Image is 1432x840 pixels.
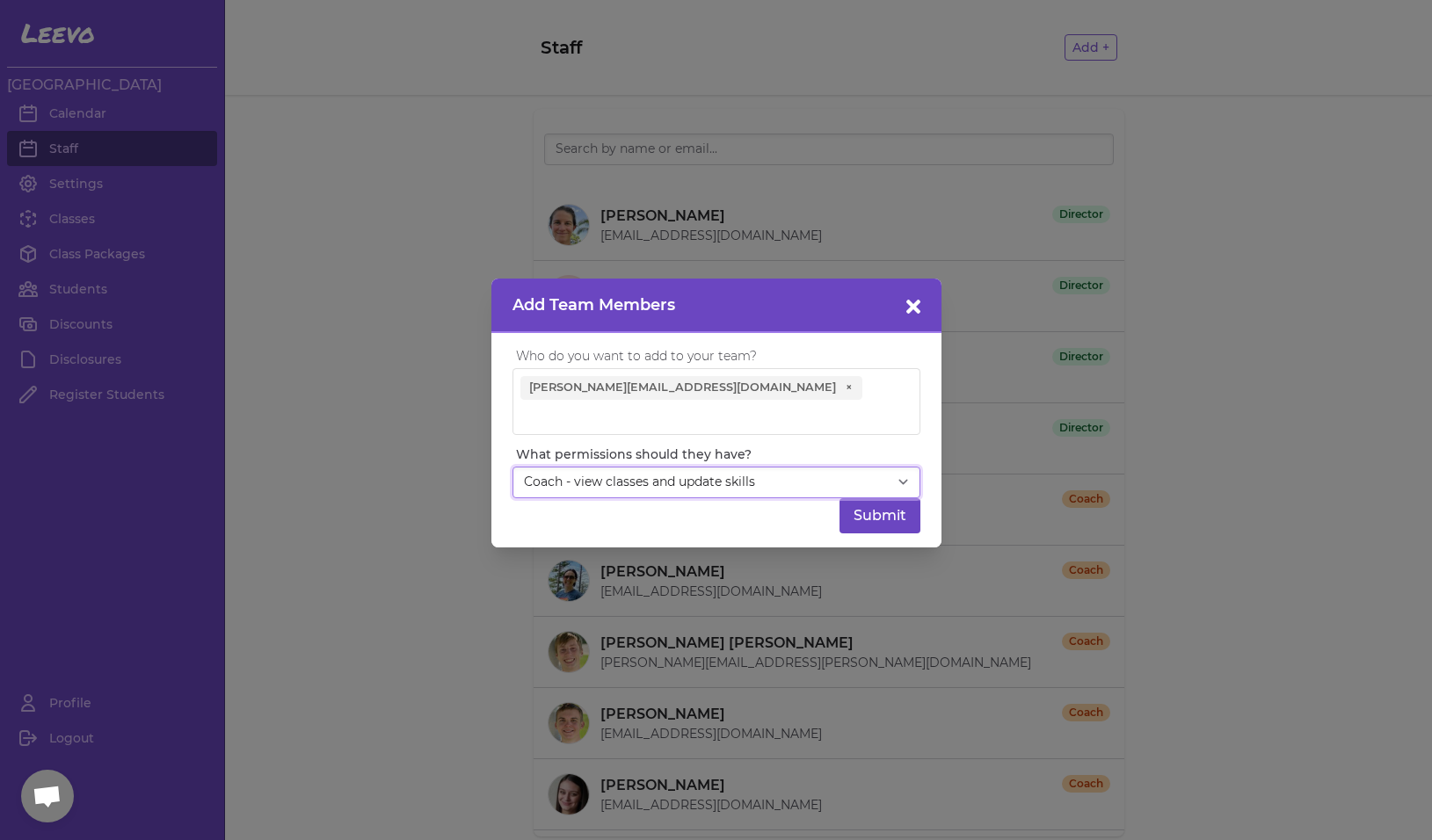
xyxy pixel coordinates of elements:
[516,347,920,365] label: Who do you want to add to your team?
[840,498,920,533] button: Submit
[491,279,941,333] header: Add Team Members
[899,293,927,321] button: close button
[21,770,74,822] div: Open chat
[516,445,920,463] label: What permissions should they have?
[846,382,853,394] span: ×
[520,376,862,401] div: [PERSON_NAME][EMAIL_ADDRESS][DOMAIN_NAME]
